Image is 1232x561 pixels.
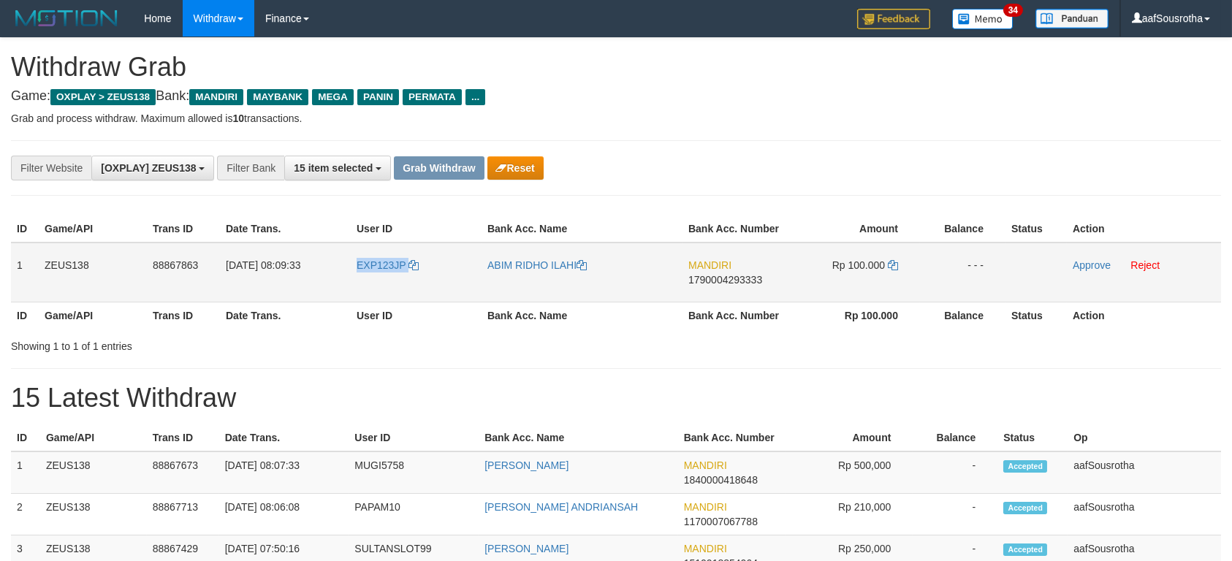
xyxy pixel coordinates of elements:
[1068,424,1221,451] th: Op
[294,162,373,174] span: 15 item selected
[147,451,219,494] td: 88867673
[952,9,1014,29] img: Button%20Memo.svg
[920,302,1005,329] th: Balance
[487,259,587,271] a: ABIM RIDHO ILAHI
[888,259,898,271] a: Copy 100000 to clipboard
[226,259,300,271] span: [DATE] 08:09:33
[1068,494,1221,535] td: aafSousrotha
[232,112,244,124] strong: 10
[349,494,479,535] td: PAPAM10
[786,424,913,451] th: Amount
[786,494,913,535] td: Rp 210,000
[1068,451,1221,494] td: aafSousrotha
[39,215,147,243] th: Game/API
[40,494,147,535] td: ZEUS138
[220,302,351,329] th: Date Trans.
[920,215,1005,243] th: Balance
[217,156,284,180] div: Filter Bank
[101,162,196,174] span: [OXPLAY] ZEUS138
[1003,543,1047,556] span: Accepted
[1005,302,1067,329] th: Status
[682,302,791,329] th: Bank Acc. Number
[1003,460,1047,473] span: Accepted
[791,302,920,329] th: Rp 100.000
[247,89,308,105] span: MAYBANK
[684,516,758,527] span: Copy 1170007067788 to clipboard
[147,215,220,243] th: Trans ID
[11,89,1221,104] h4: Game: Bank:
[220,215,351,243] th: Date Trans.
[11,302,39,329] th: ID
[40,451,147,494] td: ZEUS138
[913,424,997,451] th: Balance
[688,259,731,271] span: MANDIRI
[857,9,930,29] img: Feedback.jpg
[482,215,682,243] th: Bank Acc. Name
[684,501,727,513] span: MANDIRI
[913,451,997,494] td: -
[832,259,885,271] span: Rp 100.000
[40,424,147,451] th: Game/API
[1067,215,1221,243] th: Action
[351,302,482,329] th: User ID
[465,89,485,105] span: ...
[484,501,638,513] a: [PERSON_NAME] ANDRIANSAH
[1035,9,1109,28] img: panduan.png
[678,424,786,451] th: Bank Acc. Number
[357,259,406,271] span: EXP123JP
[682,215,791,243] th: Bank Acc. Number
[403,89,462,105] span: PERMATA
[312,89,354,105] span: MEGA
[484,543,569,554] a: [PERSON_NAME]
[91,156,214,180] button: [OXPLAY] ZEUS138
[153,259,198,271] span: 88867863
[11,424,40,451] th: ID
[349,424,479,451] th: User ID
[484,459,569,471] a: [PERSON_NAME]
[688,274,762,286] span: Copy 1790004293333 to clipboard
[920,243,1005,302] td: - - -
[11,111,1221,126] p: Grab and process withdraw. Maximum allowed is transactions.
[11,156,91,180] div: Filter Website
[11,451,40,494] td: 1
[357,259,419,271] a: EXP123JP
[11,333,503,354] div: Showing 1 to 1 of 1 entries
[357,89,399,105] span: PANIN
[147,494,219,535] td: 88867713
[147,302,220,329] th: Trans ID
[1067,302,1221,329] th: Action
[11,7,122,29] img: MOTION_logo.png
[786,451,913,494] td: Rp 500,000
[219,424,349,451] th: Date Trans.
[147,424,219,451] th: Trans ID
[39,243,147,302] td: ZEUS138
[684,459,727,471] span: MANDIRI
[189,89,243,105] span: MANDIRI
[1003,4,1023,17] span: 34
[349,451,479,494] td: MUGI5758
[50,89,156,105] span: OXPLAY > ZEUS138
[1003,502,1047,514] span: Accepted
[394,156,484,180] button: Grab Withdraw
[487,156,544,180] button: Reset
[39,302,147,329] th: Game/API
[684,474,758,486] span: Copy 1840000418648 to clipboard
[11,53,1221,82] h1: Withdraw Grab
[219,494,349,535] td: [DATE] 08:06:08
[1130,259,1160,271] a: Reject
[482,302,682,329] th: Bank Acc. Name
[11,243,39,302] td: 1
[479,424,678,451] th: Bank Acc. Name
[284,156,391,180] button: 15 item selected
[997,424,1068,451] th: Status
[1073,259,1111,271] a: Approve
[219,451,349,494] td: [DATE] 08:07:33
[684,543,727,554] span: MANDIRI
[1005,215,1067,243] th: Status
[913,494,997,535] td: -
[791,215,920,243] th: Amount
[11,494,40,535] td: 2
[11,383,1221,413] h1: 15 Latest Withdraw
[11,215,39,243] th: ID
[351,215,482,243] th: User ID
